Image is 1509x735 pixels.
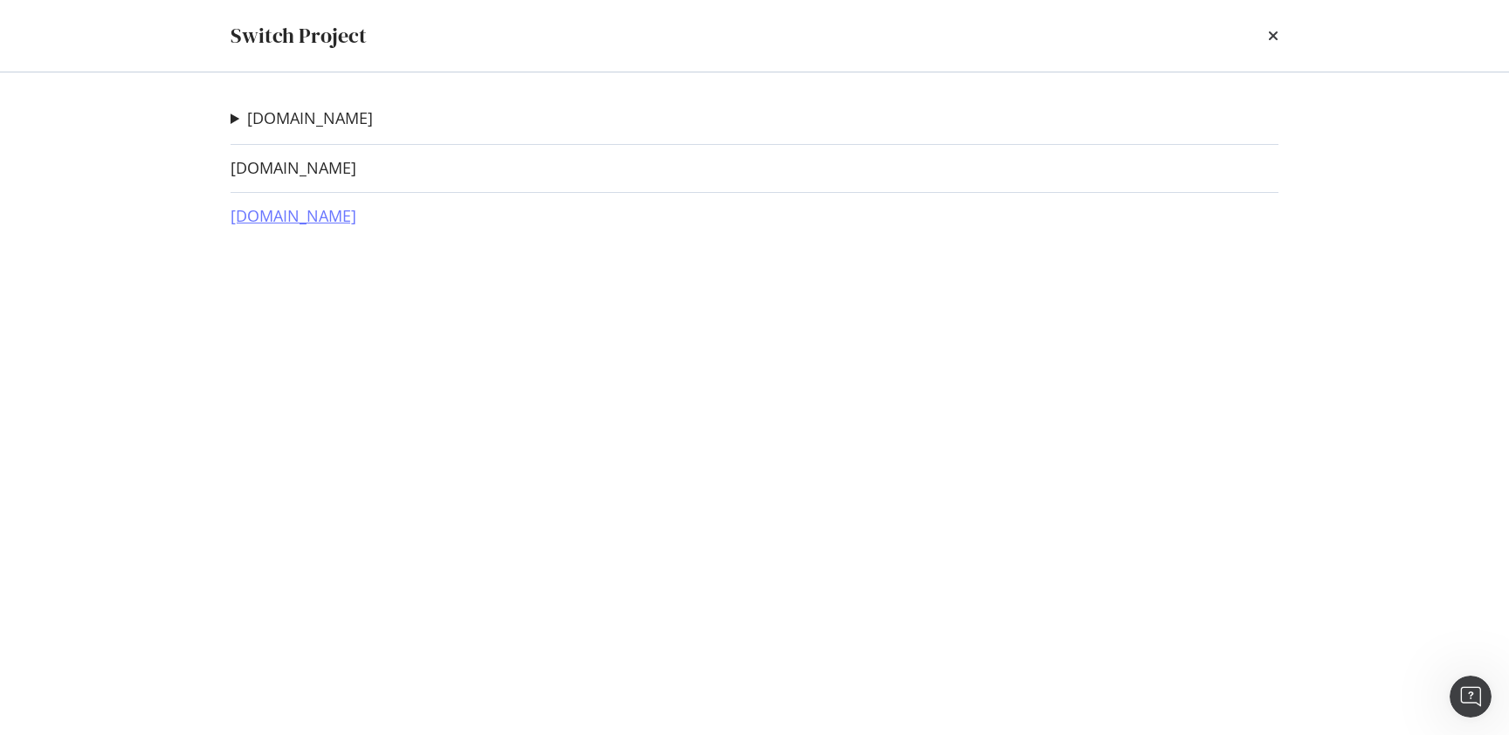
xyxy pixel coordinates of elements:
[1450,676,1492,718] iframe: Intercom live chat
[231,107,373,130] summary: [DOMAIN_NAME]
[1268,21,1278,51] div: times
[231,207,356,225] a: [DOMAIN_NAME]
[231,159,356,177] a: [DOMAIN_NAME]
[231,21,367,51] div: Switch Project
[247,109,373,127] a: [DOMAIN_NAME]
